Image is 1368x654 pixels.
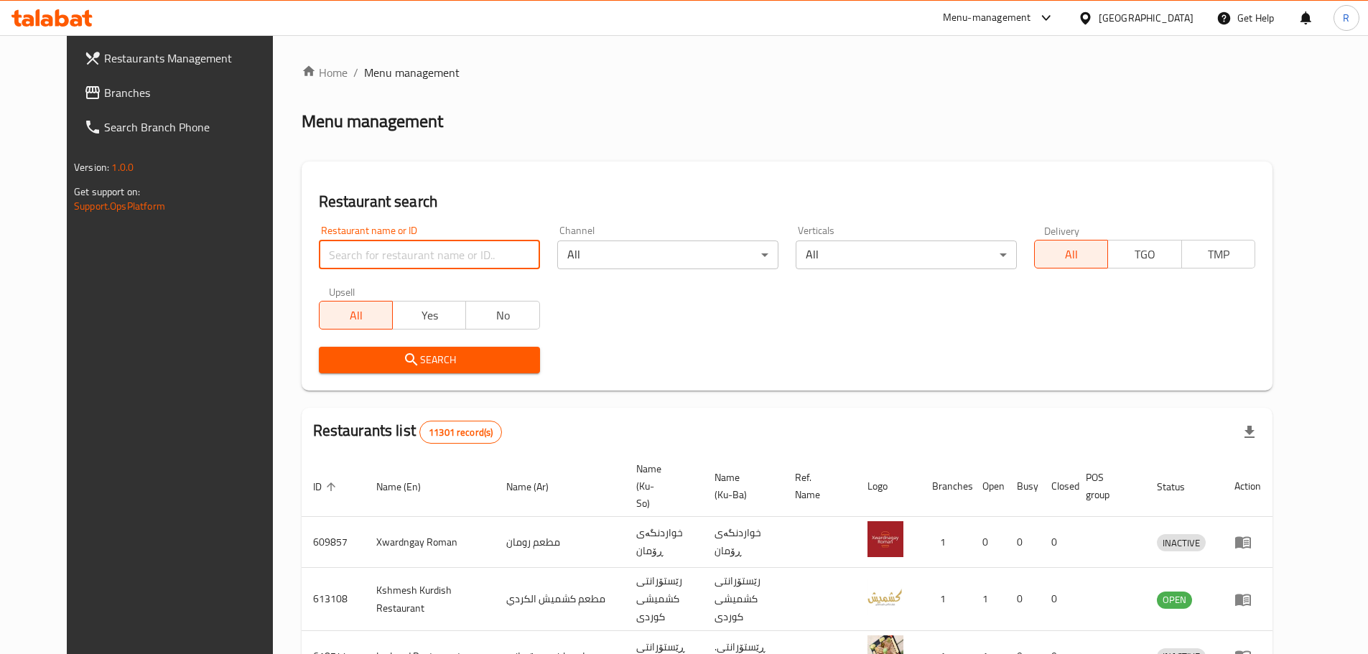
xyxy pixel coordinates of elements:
[74,158,109,177] span: Version:
[1041,244,1102,265] span: All
[419,421,502,444] div: Total records count
[1157,592,1192,608] span: OPEN
[472,305,534,326] span: No
[1181,240,1255,268] button: TMP
[921,456,971,517] th: Branches
[1114,244,1176,265] span: TGO
[364,64,460,81] span: Menu management
[1005,568,1040,631] td: 0
[856,456,921,517] th: Logo
[302,517,365,568] td: 609857
[74,182,140,201] span: Get support on:
[1040,568,1074,631] td: 0
[1223,456,1272,517] th: Action
[557,240,778,269] div: All
[319,301,393,330] button: All
[1099,10,1193,26] div: [GEOGRAPHIC_DATA]
[867,579,903,615] img: Kshmesh Kurdish Restaurant
[1234,591,1261,608] div: Menu
[703,517,783,568] td: خواردنگەی ڕۆمان
[1005,517,1040,568] td: 0
[1040,456,1074,517] th: Closed
[302,64,348,81] a: Home
[921,568,971,631] td: 1
[330,351,529,369] span: Search
[329,286,355,296] label: Upsell
[319,240,540,269] input: Search for restaurant name or ID..
[921,517,971,568] td: 1
[302,64,1272,81] nav: breadcrumb
[111,158,134,177] span: 1.0.0
[795,469,839,503] span: Ref. Name
[867,521,903,557] img: Xwardngay Roman
[715,469,766,503] span: Name (Ku-Ba)
[796,240,1017,269] div: All
[319,191,1255,212] h2: Restaurant search
[74,197,165,215] a: Support.OpsPlatform
[971,517,1005,568] td: 0
[73,75,295,110] a: Branches
[365,517,495,568] td: Xwardngay Roman
[465,301,539,330] button: No
[353,64,358,81] li: /
[943,9,1031,27] div: Menu-management
[1157,535,1206,551] span: INACTIVE
[506,478,567,495] span: Name (Ar)
[104,84,284,101] span: Branches
[73,41,295,75] a: Restaurants Management
[1157,534,1206,551] div: INACTIVE
[495,568,625,631] td: مطعم كشميش الكردي
[313,420,503,444] h2: Restaurants list
[104,118,284,136] span: Search Branch Phone
[1034,240,1108,268] button: All
[1234,533,1261,551] div: Menu
[302,568,365,631] td: 613108
[420,426,501,439] span: 11301 record(s)
[392,301,466,330] button: Yes
[1107,240,1181,268] button: TGO
[703,568,783,631] td: رێستۆرانتی کشمیشى كوردى
[1044,225,1080,235] label: Delivery
[1343,10,1349,26] span: R
[325,305,387,326] span: All
[313,478,340,495] span: ID
[1005,456,1040,517] th: Busy
[625,568,703,631] td: رێستۆرانتی کشمیشى كوردى
[302,110,443,133] h2: Menu management
[399,305,460,326] span: Yes
[636,460,686,512] span: Name (Ku-So)
[971,568,1005,631] td: 1
[495,517,625,568] td: مطعم رومان
[365,568,495,631] td: Kshmesh Kurdish Restaurant
[73,110,295,144] a: Search Branch Phone
[376,478,439,495] span: Name (En)
[1086,469,1128,503] span: POS group
[319,347,540,373] button: Search
[625,517,703,568] td: خواردنگەی ڕۆمان
[1157,592,1192,609] div: OPEN
[971,456,1005,517] th: Open
[1232,415,1267,449] div: Export file
[1188,244,1250,265] span: TMP
[1157,478,1204,495] span: Status
[104,50,284,67] span: Restaurants Management
[1040,517,1074,568] td: 0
